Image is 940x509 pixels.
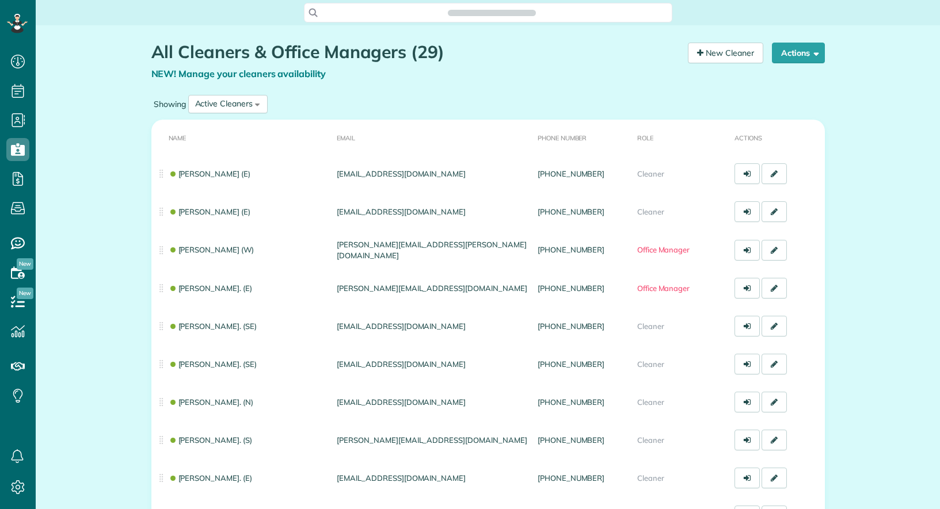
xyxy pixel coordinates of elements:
[538,397,604,407] a: [PHONE_NUMBER]
[17,288,33,299] span: New
[637,245,690,254] span: Office Manager
[538,207,604,216] a: [PHONE_NUMBER]
[332,345,533,383] td: [EMAIL_ADDRESS][DOMAIN_NAME]
[169,322,257,331] a: [PERSON_NAME]. (SE)
[169,169,250,178] a: [PERSON_NAME] (E)
[533,120,633,155] th: Phone number
[332,155,533,193] td: [EMAIL_ADDRESS][DOMAIN_NAME]
[637,322,664,331] span: Cleaner
[332,120,533,155] th: Email
[169,207,250,216] a: [PERSON_NAME] (E)
[151,68,326,79] a: NEW! Manage your cleaners availability
[332,383,533,421] td: [EMAIL_ADDRESS][DOMAIN_NAME]
[637,284,690,293] span: Office Manager
[17,258,33,270] span: New
[637,435,664,445] span: Cleaner
[538,169,604,178] a: [PHONE_NUMBER]
[688,43,763,63] a: New Cleaner
[332,269,533,307] td: [PERSON_NAME][EMAIL_ADDRESS][DOMAIN_NAME]
[637,207,664,216] span: Cleaner
[637,473,664,483] span: Cleaner
[151,98,188,110] label: Showing
[169,473,252,483] a: [PERSON_NAME]. (E)
[169,284,252,293] a: [PERSON_NAME]. (E)
[637,359,664,369] span: Cleaner
[637,397,664,407] span: Cleaner
[538,245,604,254] a: [PHONE_NUMBER]
[332,231,533,269] td: [PERSON_NAME][EMAIL_ADDRESS][PERSON_NAME][DOMAIN_NAME]
[169,359,257,369] a: [PERSON_NAME]. (SE)
[169,435,252,445] a: [PERSON_NAME]. (S)
[332,421,533,459] td: [PERSON_NAME][EMAIL_ADDRESS][DOMAIN_NAME]
[459,7,524,18] span: Search ZenMaid…
[538,284,604,293] a: [PHONE_NUMBER]
[195,98,253,110] div: Active Cleaners
[538,435,604,445] a: [PHONE_NUMBER]
[637,169,664,178] span: Cleaner
[332,307,533,345] td: [EMAIL_ADDRESS][DOMAIN_NAME]
[730,120,825,155] th: Actions
[538,359,604,369] a: [PHONE_NUMBER]
[332,459,533,497] td: [EMAIL_ADDRESS][DOMAIN_NAME]
[772,43,825,63] button: Actions
[633,120,730,155] th: Role
[169,245,254,254] a: [PERSON_NAME] (W)
[332,193,533,231] td: [EMAIL_ADDRESS][DOMAIN_NAME]
[538,473,604,483] a: [PHONE_NUMBER]
[151,43,679,62] h1: All Cleaners & Office Managers (29)
[538,322,604,331] a: [PHONE_NUMBER]
[151,120,333,155] th: Name
[169,397,253,407] a: [PERSON_NAME]. (N)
